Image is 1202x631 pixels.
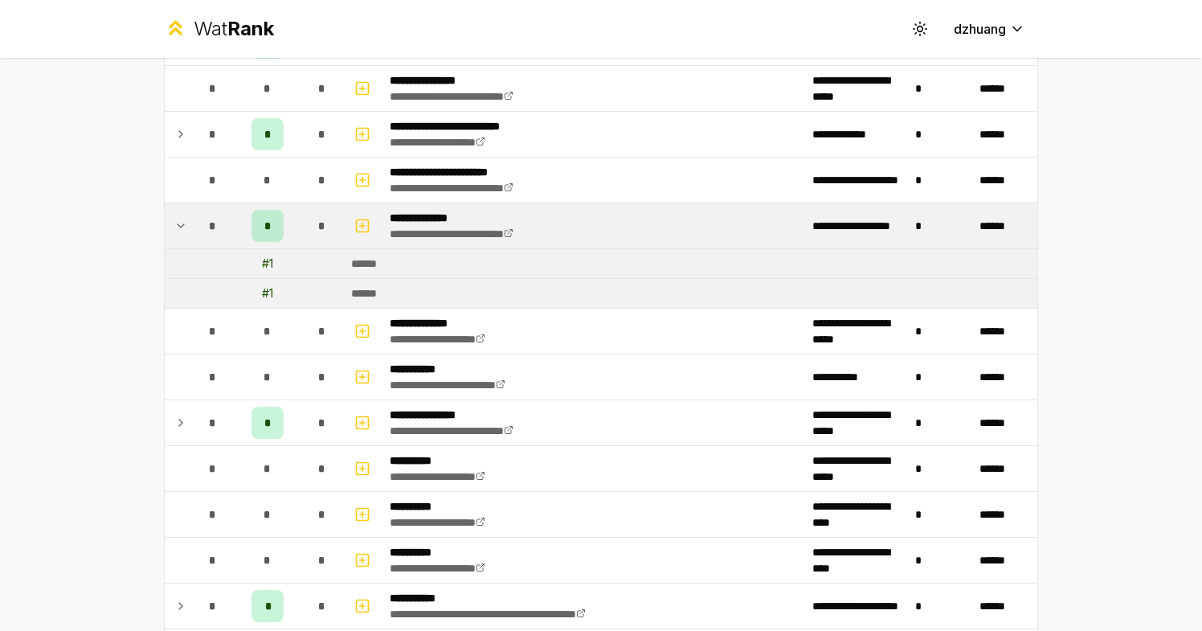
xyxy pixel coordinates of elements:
span: dzhuang [954,19,1006,39]
div: # 1 [262,285,273,301]
div: Wat [194,16,274,42]
div: # 1 [262,256,273,272]
button: dzhuang [941,14,1038,43]
span: Rank [227,17,274,40]
a: WatRank [164,16,274,42]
